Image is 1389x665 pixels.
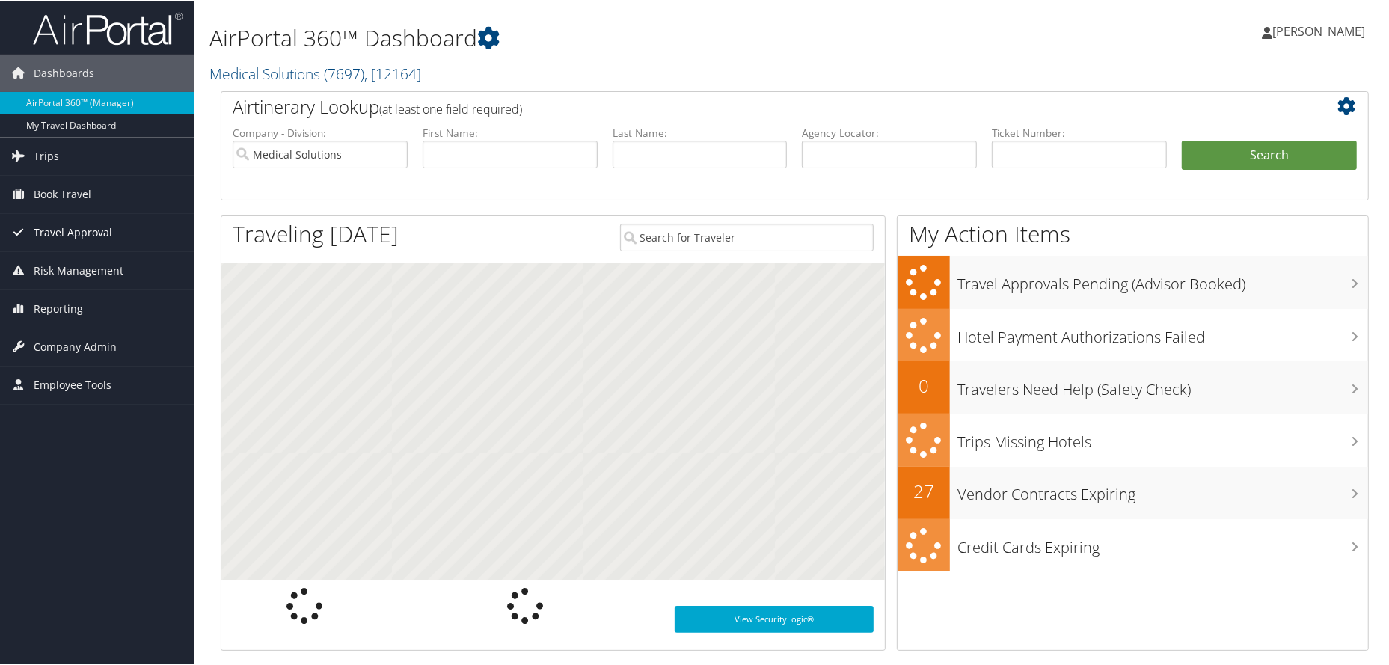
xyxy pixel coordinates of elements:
[992,124,1167,139] label: Ticket Number:
[233,124,408,139] label: Company - Division:
[675,604,874,631] a: View SecurityLogic®
[957,265,1368,293] h3: Travel Approvals Pending (Advisor Booked)
[34,174,91,212] span: Book Travel
[898,372,950,397] h2: 0
[898,360,1368,412] a: 0Travelers Need Help (Safety Check)
[34,251,123,288] span: Risk Management
[957,528,1368,557] h3: Credit Cards Expiring
[34,212,112,250] span: Travel Approval
[898,217,1368,248] h1: My Action Items
[34,289,83,326] span: Reporting
[34,365,111,402] span: Employee Tools
[233,93,1261,118] h2: Airtinerary Lookup
[802,124,977,139] label: Agency Locator:
[379,99,522,116] span: (at least one field required)
[34,136,59,174] span: Trips
[957,370,1368,399] h3: Travelers Need Help (Safety Check)
[898,412,1368,465] a: Trips Missing Hotels
[33,10,183,45] img: airportal-logo.png
[898,465,1368,518] a: 27Vendor Contracts Expiring
[209,62,421,82] a: Medical Solutions
[233,217,399,248] h1: Traveling [DATE]
[898,254,1368,307] a: Travel Approvals Pending (Advisor Booked)
[620,222,874,250] input: Search for Traveler
[364,62,421,82] span: , [ 12164 ]
[898,307,1368,361] a: Hotel Payment Authorizations Failed
[957,423,1368,451] h3: Trips Missing Hotels
[957,475,1368,503] h3: Vendor Contracts Expiring
[1182,139,1357,169] button: Search
[34,53,94,91] span: Dashboards
[423,124,598,139] label: First Name:
[898,477,950,503] h2: 27
[324,62,364,82] span: ( 7697 )
[898,518,1368,571] a: Credit Cards Expiring
[209,21,990,52] h1: AirPortal 360™ Dashboard
[1272,22,1365,38] span: [PERSON_NAME]
[613,124,788,139] label: Last Name:
[957,318,1368,346] h3: Hotel Payment Authorizations Failed
[34,327,117,364] span: Company Admin
[1262,7,1380,52] a: [PERSON_NAME]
